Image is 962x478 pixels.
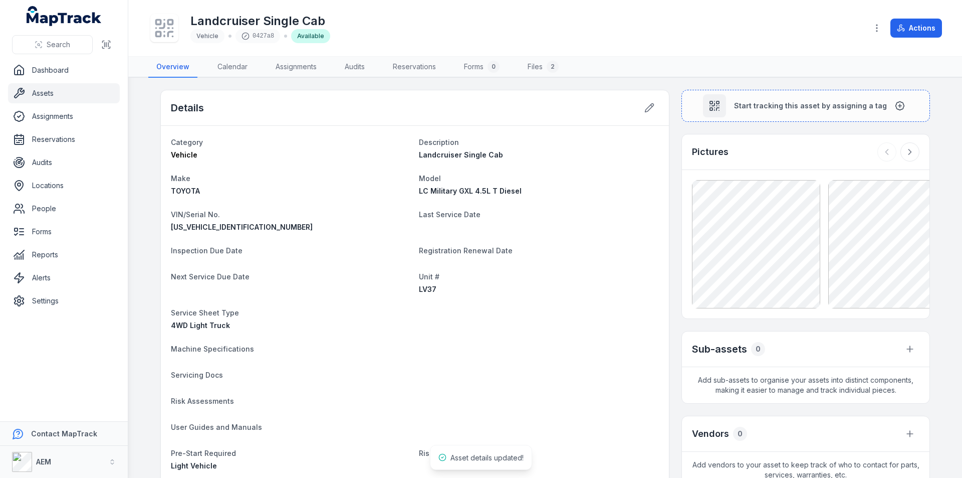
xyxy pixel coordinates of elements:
[171,321,230,330] span: 4WD Light Truck
[196,32,218,40] span: Vehicle
[488,61,500,73] div: 0
[385,57,444,78] a: Reservations
[682,367,929,403] span: Add sub-assets to organise your assets into distinct components, making it easier to manage and t...
[268,57,325,78] a: Assignments
[148,57,197,78] a: Overview
[733,427,747,441] div: 0
[171,423,262,431] span: User Guides and Manuals
[171,174,190,183] span: Make
[171,449,236,457] span: Pre-Start Required
[419,150,503,159] span: Landcruiser Single Cab
[547,61,559,73] div: 2
[12,35,93,54] button: Search
[692,145,729,159] h3: Pictures
[235,29,280,43] div: 0427a8
[171,138,203,146] span: Category
[171,371,223,379] span: Servicing Docs
[419,272,439,281] span: Unit #
[209,57,256,78] a: Calendar
[171,210,220,219] span: VIN/Serial No.
[890,19,942,38] button: Actions
[692,342,747,356] h2: Sub-assets
[520,57,567,78] a: Files2
[337,57,373,78] a: Audits
[8,268,120,288] a: Alerts
[171,223,313,231] span: [US_VEHICLE_IDENTIFICATION_NUMBER]
[171,397,234,405] span: Risk Assessments
[171,187,200,195] span: TOYOTA
[27,6,102,26] a: MapTrack
[8,60,120,80] a: Dashboard
[419,246,513,255] span: Registration Renewal Date
[171,461,217,470] span: Light Vehicle
[751,342,765,356] div: 0
[456,57,508,78] a: Forms0
[419,138,459,146] span: Description
[8,152,120,173] a: Audits
[8,83,120,103] a: Assets
[450,453,524,462] span: Asset details updated!
[171,308,239,317] span: Service Sheet Type
[190,13,330,29] h1: Landcruiser Single Cab
[8,222,120,242] a: Forms
[171,246,243,255] span: Inspection Due Date
[8,129,120,149] a: Reservations
[171,345,254,353] span: Machine Specifications
[36,457,51,466] strong: AEM
[47,40,70,50] span: Search
[419,174,441,183] span: Model
[419,449,511,457] span: Risk Assessment needed?
[171,150,197,159] span: Vehicle
[681,90,930,122] button: Start tracking this asset by assigning a tag
[8,199,120,219] a: People
[31,429,97,438] strong: Contact MapTrack
[8,106,120,126] a: Assignments
[419,187,522,195] span: LC Military GXL 4.5L T Diesel
[171,272,250,281] span: Next Service Due Date
[734,101,887,111] span: Start tracking this asset by assigning a tag
[8,291,120,311] a: Settings
[419,210,480,219] span: Last Service Date
[8,245,120,265] a: Reports
[8,176,120,196] a: Locations
[291,29,330,43] div: Available
[692,427,729,441] h3: Vendors
[419,285,436,293] span: LV37
[171,101,204,115] h2: Details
